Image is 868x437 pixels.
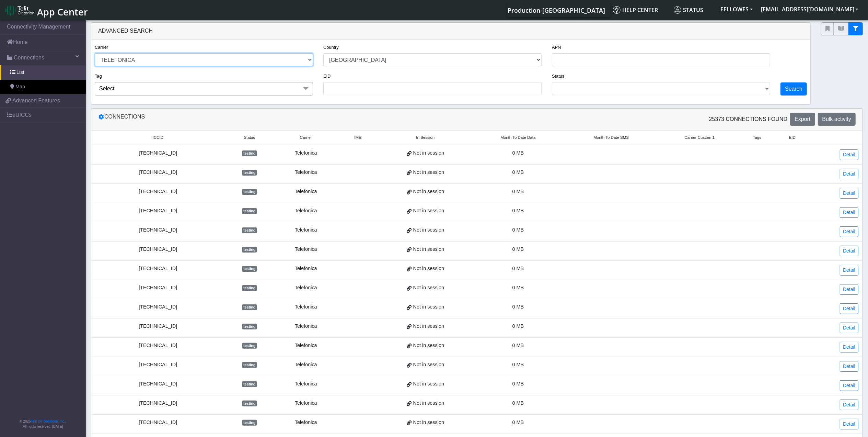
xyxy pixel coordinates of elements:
div: Advanced Search [91,23,810,40]
a: Detail [840,188,858,199]
span: EID [789,135,796,141]
div: Telefonica [278,342,333,349]
span: 0 MB [512,285,524,290]
span: Not in session [413,400,444,407]
label: Status [552,73,564,79]
span: testing [242,285,257,291]
a: Detail [840,246,858,256]
label: Country [323,44,339,51]
span: Month To Date SMS [593,135,629,141]
span: testing [242,381,257,387]
span: 0 MB [512,266,524,271]
a: Detail [840,361,858,372]
span: Carrier [300,135,312,141]
div: fitlers menu [821,22,863,35]
a: Detail [840,265,858,276]
a: Help center [610,3,671,17]
div: Telefonica [278,169,333,176]
span: testing [242,266,257,271]
button: [EMAIL_ADDRESS][DOMAIN_NAME] [757,3,863,15]
span: Not in session [413,188,444,195]
span: 0 MB [512,419,524,425]
img: logo-telit-cinterion-gw-new.png [5,5,34,16]
div: [TECHNICAL_ID] [95,207,220,215]
span: 25373 Connections found [709,115,788,123]
span: 0 MB [512,400,524,406]
span: Not in session [413,380,444,388]
div: [TECHNICAL_ID] [95,323,220,330]
span: Not in session [413,149,444,157]
span: testing [242,362,257,368]
div: [TECHNICAL_ID] [95,149,220,157]
div: Telefonica [278,400,333,407]
a: App Center [5,3,87,18]
span: testing [242,420,257,425]
span: testing [242,324,257,329]
span: Export [795,116,810,122]
div: [TECHNICAL_ID] [95,284,220,292]
a: Detail [840,207,858,218]
a: Detail [840,419,858,429]
div: [TECHNICAL_ID] [95,246,220,253]
div: Connections [93,113,477,126]
span: Not in session [413,284,444,292]
span: Status [674,6,703,14]
span: Help center [613,6,658,14]
div: [TECHNICAL_ID] [95,361,220,369]
span: Select [99,86,114,91]
div: [TECHNICAL_ID] [95,226,220,234]
div: [TECHNICAL_ID] [95,169,220,176]
button: FELLOWES [716,3,757,15]
div: Telefonica [278,265,333,272]
span: Not in session [413,265,444,272]
span: ICCID [153,135,163,141]
div: Telefonica [278,207,333,215]
span: Production-[GEOGRAPHIC_DATA] [508,6,605,14]
a: Detail [840,400,858,410]
label: Carrier [95,44,108,51]
img: status.svg [674,6,681,14]
span: Status [244,135,255,141]
div: Telefonica [278,226,333,234]
span: IMEI [354,135,362,141]
span: testing [242,150,257,156]
span: App Center [37,5,88,18]
div: Telefonica [278,188,333,195]
div: [TECHNICAL_ID] [95,303,220,311]
div: [TECHNICAL_ID] [95,400,220,407]
span: 0 MB [512,150,524,156]
span: Not in session [413,207,444,215]
span: 0 MB [512,343,524,348]
div: Telefonica [278,380,333,388]
span: Not in session [413,361,444,369]
div: Telefonica [278,361,333,369]
span: Carrier Custom 1 [685,135,715,141]
button: Search [780,82,807,96]
span: 0 MB [512,304,524,310]
span: 0 MB [512,189,524,194]
span: Bulk activity [822,116,851,122]
span: Not in session [413,303,444,311]
span: Map [15,83,25,91]
a: Detail [840,380,858,391]
a: Detail [840,323,858,333]
label: APN [552,44,561,51]
div: [TECHNICAL_ID] [95,265,220,272]
span: 0 MB [512,169,524,175]
span: testing [242,227,257,233]
div: Telefonica [278,323,333,330]
a: Detail [840,284,858,295]
span: 0 MB [512,323,524,329]
span: 0 MB [512,246,524,252]
span: Not in session [413,323,444,330]
a: Detail [840,169,858,179]
span: Month To Date Data [500,135,535,141]
a: Detail [840,303,858,314]
span: Connections [14,54,44,62]
div: [TECHNICAL_ID] [95,188,220,195]
span: Not in session [413,226,444,234]
span: Not in session [413,246,444,253]
a: Detail [840,342,858,352]
span: Advanced Features [12,97,60,105]
span: In Session [416,135,435,141]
